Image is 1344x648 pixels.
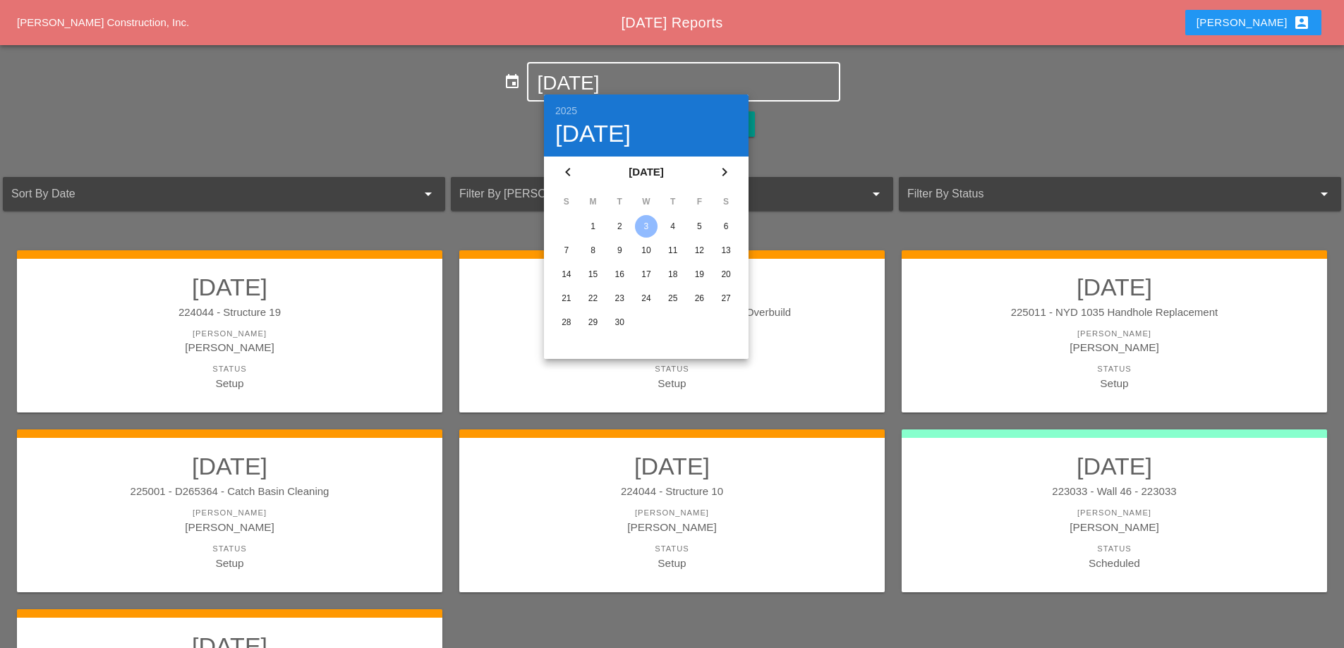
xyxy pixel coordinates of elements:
[1293,14,1310,31] i: account_box
[634,190,659,214] th: W
[688,287,710,310] button: 26
[473,273,871,391] a: [DATE]525117 - MH T702 to [PERSON_NAME] Overbuild[PERSON_NAME][PERSON_NAME]StatusSetup
[688,263,710,286] button: 19
[31,273,428,391] a: [DATE]224044 - Structure 19[PERSON_NAME][PERSON_NAME]StatusSetup
[31,375,428,391] div: Setup
[31,339,428,355] div: [PERSON_NAME]
[473,452,871,570] a: [DATE]224044 - Structure 10[PERSON_NAME][PERSON_NAME]StatusSetup
[916,555,1313,571] div: Scheduled
[608,263,631,286] button: 16
[31,555,428,571] div: Setup
[582,287,605,310] div: 22
[608,215,631,238] button: 2
[916,484,1313,500] div: 223033 - Wall 46 - 223033
[608,239,631,262] button: 9
[31,452,428,570] a: [DATE]225001 - D265364 - Catch Basin Cleaning[PERSON_NAME][PERSON_NAME]StatusSetup
[624,159,669,185] button: [DATE]
[713,190,739,214] th: S
[621,15,722,30] span: [DATE] Reports
[608,311,631,334] button: 30
[473,507,871,519] div: [PERSON_NAME]
[537,72,830,94] input: Select Date
[715,215,737,238] button: 6
[662,263,684,286] button: 18
[916,328,1313,340] div: [PERSON_NAME]
[17,16,189,28] a: [PERSON_NAME] Construction, Inc.
[715,287,737,310] button: 27
[582,311,605,334] div: 29
[31,328,428,340] div: [PERSON_NAME]
[581,190,606,214] th: M
[916,363,1313,375] div: Status
[916,452,1313,570] a: [DATE]223033 - Wall 46 - 223033[PERSON_NAME][PERSON_NAME]StatusScheduled
[688,215,710,238] button: 5
[916,452,1313,480] h2: [DATE]
[31,452,428,480] h2: [DATE]
[555,106,737,116] div: 2025
[582,263,605,286] button: 15
[473,484,871,500] div: 224044 - Structure 10
[31,363,428,375] div: Status
[635,287,658,310] button: 24
[660,190,686,214] th: T
[868,185,885,202] i: arrow_drop_down
[916,375,1313,391] div: Setup
[554,190,579,214] th: S
[31,543,428,555] div: Status
[582,215,605,238] button: 1
[715,263,737,286] button: 20
[662,287,684,310] button: 25
[715,239,737,262] button: 13
[608,287,631,310] button: 23
[1316,185,1333,202] i: arrow_drop_down
[635,263,658,286] button: 17
[607,190,632,214] th: T
[916,543,1313,555] div: Status
[635,239,658,262] button: 10
[473,555,871,571] div: Setup
[555,311,578,334] button: 28
[504,73,521,90] i: event
[688,239,710,262] button: 12
[473,543,871,555] div: Status
[662,239,684,262] div: 11
[420,185,437,202] i: arrow_drop_down
[687,190,713,214] th: F
[916,273,1313,301] h2: [DATE]
[31,273,428,301] h2: [DATE]
[916,305,1313,321] div: 225011 - NYD 1035 Handhole Replacement
[559,164,576,181] i: chevron_left
[473,305,871,321] div: 525117 - MH T702 to [PERSON_NAME] Overbuild
[916,519,1313,535] div: [PERSON_NAME]
[473,519,871,535] div: [PERSON_NAME]
[473,273,871,301] h2: [DATE]
[916,507,1313,519] div: [PERSON_NAME]
[582,239,605,262] button: 8
[473,339,871,355] div: [PERSON_NAME]
[555,263,578,286] button: 14
[473,328,871,340] div: [PERSON_NAME]
[916,273,1313,391] a: [DATE]225011 - NYD 1035 Handhole Replacement[PERSON_NAME][PERSON_NAME]StatusSetup
[473,375,871,391] div: Setup
[635,215,658,238] button: 3
[555,287,578,310] button: 21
